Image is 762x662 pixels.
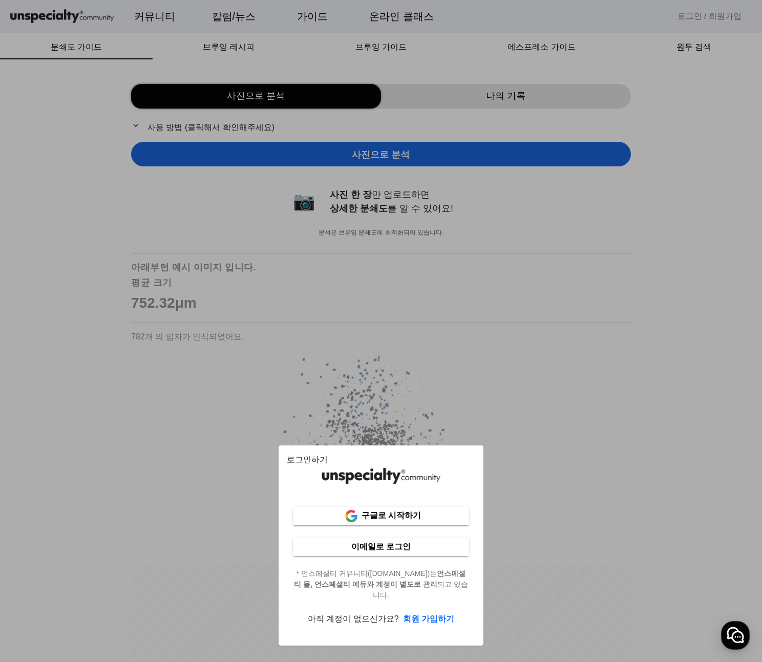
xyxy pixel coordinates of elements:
b: 회원 가입하기 [403,614,454,623]
a: 이메일로 로그인 [293,538,469,556]
span: 홈 [32,340,38,348]
span: * 언스페셜티 커뮤니티([DOMAIN_NAME])는 되고 있습니다. [287,568,475,601]
b: 이메일로 로그인 [351,542,411,551]
span: 설정 [158,340,171,348]
span: 대화 [94,340,106,349]
a: 구글로 시작하기 [293,507,469,525]
mat-card-title: 로그인하기 [287,454,328,466]
a: 홈 [3,325,68,350]
span: 아직 계정이 없으신가요? [308,614,399,623]
a: 대화 [68,325,132,350]
a: 아직 계정이 없으신가요?회원 가입하기 [308,614,454,623]
b: 구글로 시작하기 [362,511,421,520]
a: 설정 [132,325,197,350]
